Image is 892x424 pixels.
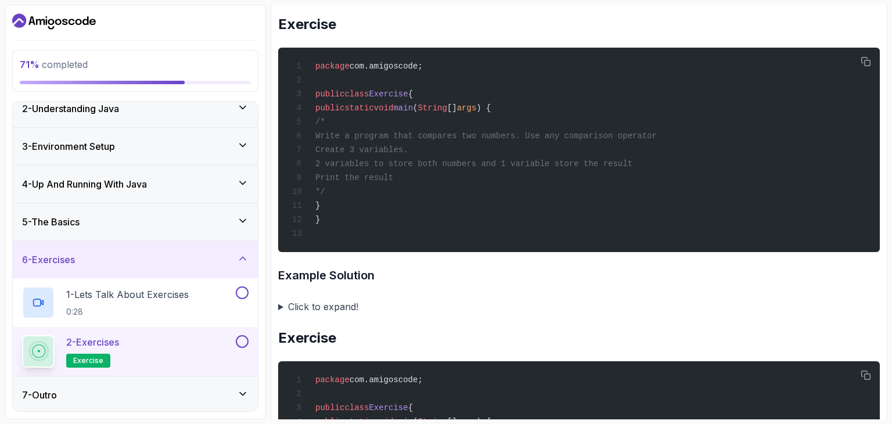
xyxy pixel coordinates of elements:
button: 7-Outro [13,376,258,414]
a: Dashboard [12,12,96,31]
span: Create 3 variables. [315,145,408,154]
button: 2-Understanding Java [13,90,258,127]
button: 3-Environment Setup [13,128,258,165]
span: exercise [73,356,103,365]
span: Exercise [369,89,408,99]
h3: 3 - Environment Setup [22,139,115,153]
span: { [408,89,413,99]
button: 4-Up And Running With Java [13,166,258,203]
h2: Exercise [278,15,880,34]
button: 5-The Basics [13,203,258,240]
span: package [315,375,350,385]
span: String [418,103,447,113]
span: Exercise [369,403,408,412]
span: main [393,103,413,113]
span: com.amigoscode; [350,62,423,71]
span: package [315,62,350,71]
span: { [408,403,413,412]
span: public [315,403,344,412]
span: ( [413,103,418,113]
span: class [344,89,369,99]
span: ) { [476,103,491,113]
span: Print the result [315,173,393,182]
span: completed [20,59,88,70]
p: 1 - Lets Talk About Exercises [66,288,189,301]
h2: Exercise [278,329,880,347]
span: com.amigoscode; [350,375,423,385]
h3: 4 - Up And Running With Java [22,177,147,191]
button: 6-Exercises [13,241,258,278]
h3: Example Solution [278,266,880,285]
h3: 6 - Exercises [22,253,75,267]
span: 2 variables to store both numbers and 1 variable store the result [315,159,632,168]
span: public [315,89,344,99]
h3: 7 - Outro [22,388,57,402]
p: 2 - Exercises [66,335,119,349]
span: public [315,103,344,113]
button: 2-Exercisesexercise [22,335,249,368]
span: } [315,201,320,210]
h3: 5 - The Basics [22,215,80,229]
span: void [374,103,394,113]
summary: Click to expand! [278,299,880,315]
button: 1-Lets Talk About Exercises0:28 [22,286,249,319]
span: 71 % [20,59,39,70]
span: [] [447,103,457,113]
h3: 2 - Understanding Java [22,102,119,116]
span: class [344,403,369,412]
span: static [344,103,373,113]
span: args [457,103,477,113]
span: } [315,215,320,224]
p: 0:28 [66,306,189,318]
span: Write a program that compares two numbers. Use any comparison operator [315,131,657,141]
